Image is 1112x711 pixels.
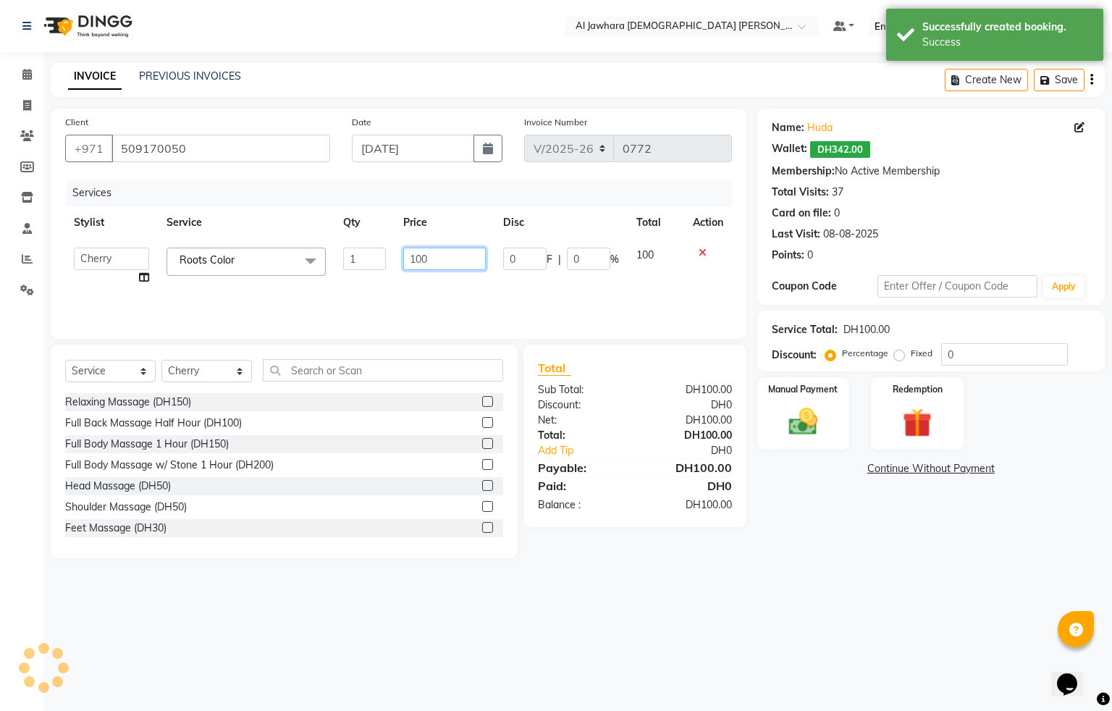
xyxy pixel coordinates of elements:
a: Huda [807,120,833,135]
img: _gift.svg [893,405,941,441]
div: Full Back Massage Half Hour (DH100) [65,416,242,431]
div: 0 [807,248,813,263]
a: PREVIOUS INVOICES [139,70,241,83]
a: x [235,253,241,266]
div: Last Visit: [772,227,820,242]
div: DH0 [635,477,743,495]
img: _cash.svg [780,405,827,439]
div: Services [67,180,743,206]
label: Redemption [893,383,943,396]
button: +971 [65,135,113,162]
div: Service Total: [772,322,838,337]
div: Total: [527,428,635,443]
button: Save [1034,69,1084,91]
div: Success [922,35,1092,50]
input: Enter Offer / Coupon Code [877,275,1037,298]
div: Feet Massage (DH30) [65,521,167,536]
a: Add Tip [527,443,652,458]
a: INVOICE [68,64,122,90]
div: Total Visits: [772,185,829,200]
div: Full Body Massage 1 Hour (DH150) [65,437,229,452]
span: Roots Color [180,253,235,266]
div: Coupon Code [772,279,878,294]
span: DH342.00 [810,141,870,158]
div: Discount: [527,397,635,413]
div: DH100.00 [635,497,743,513]
div: Head Massage (DH50) [65,479,171,494]
th: Action [684,206,732,239]
div: DH0 [653,443,743,458]
div: Membership: [772,164,835,179]
div: Name: [772,120,804,135]
input: Search or Scan [263,359,503,382]
div: Paid: [527,477,635,495]
div: Balance : [527,497,635,513]
div: DH100.00 [843,322,890,337]
label: Client [65,116,88,129]
div: Discount: [772,348,817,363]
div: 0 [834,206,840,221]
div: Payable: [527,459,635,476]
label: Fixed [911,347,932,360]
div: Net: [527,413,635,428]
span: F [547,252,552,267]
th: Service [158,206,334,239]
div: DH100.00 [635,382,743,397]
div: DH100.00 [635,459,743,476]
div: Points: [772,248,804,263]
div: Shoulder Massage (DH50) [65,500,187,515]
div: Relaxing Massage (DH150) [65,395,191,410]
span: Total [538,361,571,376]
th: Disc [494,206,628,239]
span: 100 [636,248,654,261]
div: 08-08-2025 [823,227,878,242]
div: Sub Total: [527,382,635,397]
div: DH0 [635,397,743,413]
button: Create New [945,69,1028,91]
label: Percentage [842,347,888,360]
div: Card on file: [772,206,831,221]
th: Price [395,206,494,239]
th: Stylist [65,206,158,239]
label: Invoice Number [524,116,587,129]
span: % [610,252,619,267]
button: Apply [1043,276,1084,298]
a: Continue Without Payment [760,461,1102,476]
label: Date [352,116,371,129]
div: 37 [832,185,843,200]
div: DH100.00 [635,428,743,443]
div: Wallet: [772,141,807,158]
iframe: chat widget [1051,653,1098,697]
span: | [558,252,561,267]
div: No Active Membership [772,164,1090,179]
div: Successfully created booking. [922,20,1092,35]
input: Search by Name/Mobile/Email/Code [111,135,330,162]
th: Total [628,206,683,239]
label: Manual Payment [768,383,838,396]
div: DH100.00 [635,413,743,428]
div: Full Body Massage w/ Stone 1 Hour (DH200) [65,458,274,473]
th: Qty [334,206,395,239]
img: logo [37,6,136,46]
